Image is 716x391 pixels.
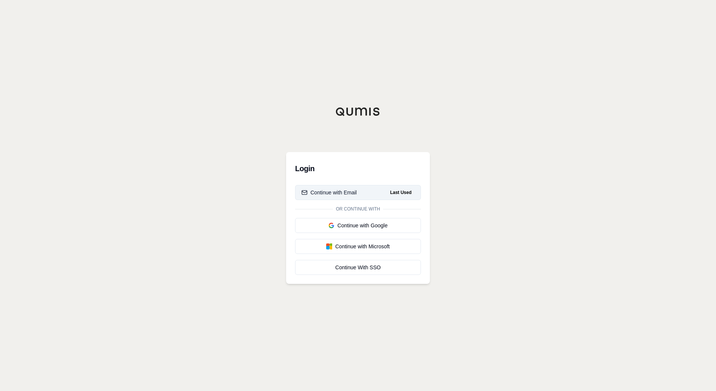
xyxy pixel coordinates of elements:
[301,222,415,229] div: Continue with Google
[295,185,421,200] button: Continue with EmailLast Used
[295,260,421,275] a: Continue With SSO
[295,161,421,176] h3: Login
[295,218,421,233] button: Continue with Google
[333,206,383,212] span: Or continue with
[301,264,415,271] div: Continue With SSO
[336,107,380,116] img: Qumis
[295,239,421,254] button: Continue with Microsoft
[301,243,415,250] div: Continue with Microsoft
[387,188,415,197] span: Last Used
[301,189,357,196] div: Continue with Email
